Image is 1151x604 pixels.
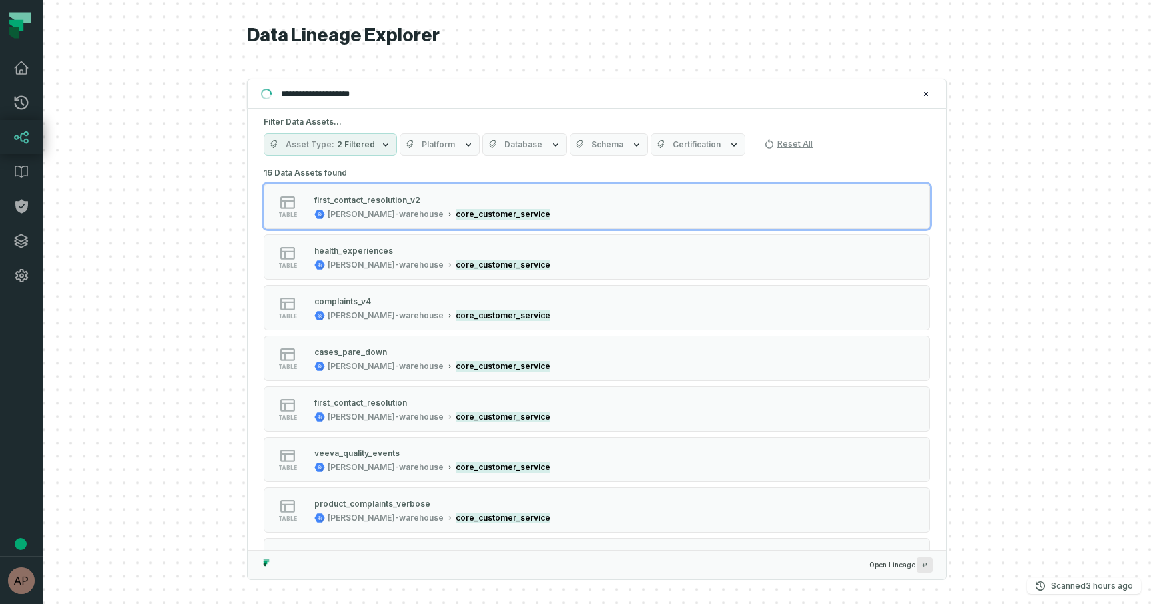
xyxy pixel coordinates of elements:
button: table[PERSON_NAME]-warehousecore_customer_service [264,184,930,229]
div: juul-warehouse [328,513,444,523]
div: juul-warehouse [328,462,444,473]
span: table [278,364,297,370]
button: Asset Type2 Filtered [264,133,397,156]
span: table [278,212,297,218]
span: Database [504,139,542,150]
button: Reset All [759,133,818,154]
button: Platform [400,133,480,156]
div: juul-warehouse [328,412,444,422]
button: Certification [651,133,745,156]
div: Tooltip anchor [15,538,27,550]
img: avatar of Aryan Siddhabathula (c) [8,567,35,594]
mark: core_customer_service [456,462,550,473]
mark: core_customer_service [456,310,550,321]
div: first_contact_resolution_v2 [314,195,420,205]
span: table [278,313,297,320]
span: Press ↵ to add a new Data Asset to the graph [917,557,933,573]
span: Asset Type [286,139,334,150]
div: juul-warehouse [328,260,444,270]
span: Certification [673,139,721,150]
span: 2 Filtered [337,139,375,150]
button: Database [482,133,567,156]
div: health_experiences [314,246,393,256]
span: Open Lineage [869,557,933,573]
div: cases_pare_down [314,347,387,357]
button: table[PERSON_NAME]-warehousecore_customer_service [264,234,930,280]
mark: core_customer_service [456,260,550,270]
button: table[PERSON_NAME]-warehousecore_customer_service [264,538,930,583]
div: juul-warehouse [328,310,444,321]
mark: core_customer_service [456,412,550,422]
relative-time: Sep 9, 2025, 8:45 AM EDT [1086,581,1133,591]
div: Suggestions [248,164,946,550]
mark: core_customer_service [456,513,550,523]
div: complaints_v4 [314,296,371,306]
span: Platform [422,139,455,150]
div: first_contact_resolution [314,398,407,408]
button: table[PERSON_NAME]-warehousecore_customer_service [264,386,930,432]
button: Schema [570,133,648,156]
h1: Data Lineage Explorer [247,24,947,47]
div: veeva_quality_events [314,448,400,458]
button: table[PERSON_NAME]-warehousecore_customer_service [264,437,930,482]
button: Scanned[DATE] 8:45:58 AM [1027,578,1141,594]
button: table[PERSON_NAME]-warehousecore_customer_service [264,487,930,533]
h5: Filter Data Assets... [264,117,930,127]
span: table [278,465,297,471]
mark: core_customer_service [456,209,550,220]
div: juul-warehouse [328,209,444,220]
div: juul-warehouse [328,361,444,372]
span: Schema [591,139,623,150]
button: Clear search query [919,87,933,101]
div: product_complaints_verbose [314,499,430,509]
div: cases_v1 [314,549,350,559]
p: Scanned [1051,579,1133,593]
mark: core_customer_service [456,361,550,372]
button: table[PERSON_NAME]-warehousecore_customer_service [264,336,930,381]
button: table[PERSON_NAME]-warehousecore_customer_service [264,285,930,330]
span: table [278,515,297,522]
span: table [278,414,297,421]
span: table [278,262,297,269]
